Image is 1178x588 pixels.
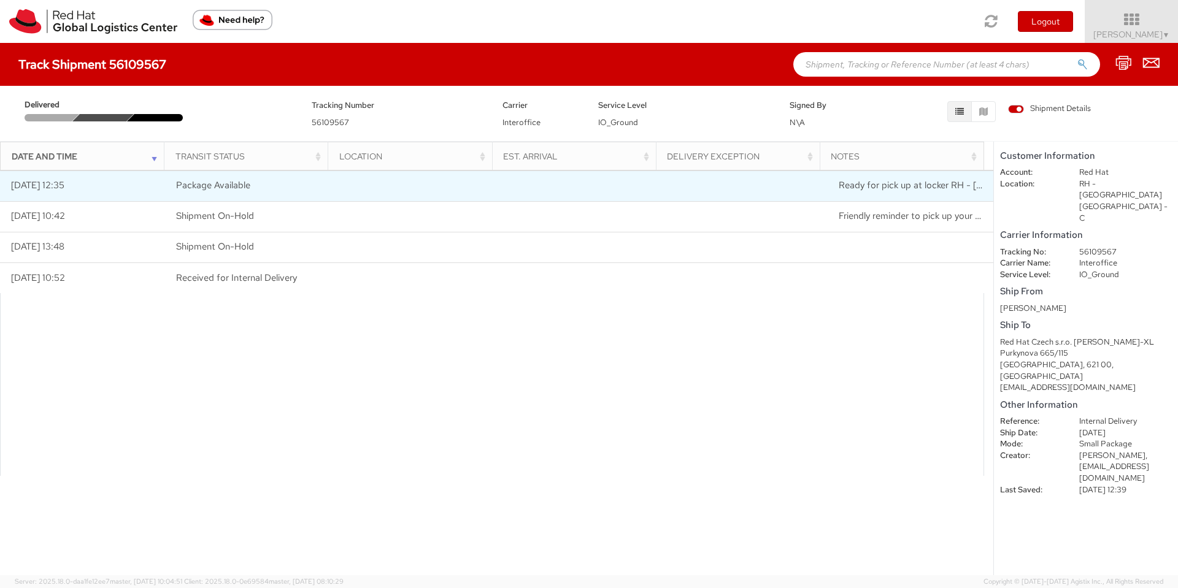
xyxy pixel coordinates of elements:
[176,272,297,284] span: Received for Internal Delivery
[991,269,1070,281] dt: Service Level:
[176,210,254,222] span: Shipment On-Hold
[184,577,344,586] span: Client: 2025.18.0-0e69584
[598,117,638,128] span: IO_Ground
[1079,450,1147,460] span: [PERSON_NAME],
[991,178,1070,190] dt: Location:
[1008,103,1091,115] span: Shipment Details
[9,9,177,34] img: rh-logistics-00dfa346123c4ec078e1.svg
[1000,382,1172,394] div: [EMAIL_ADDRESS][DOMAIN_NAME]
[667,150,816,162] div: Delivery Exception
[991,416,1070,427] dt: Reference:
[193,10,272,30] button: Need help?
[1000,359,1172,382] div: [GEOGRAPHIC_DATA], 621 00, [GEOGRAPHIC_DATA]
[1000,320,1172,330] h5: Ship To
[1163,30,1170,40] span: ▼
[991,258,1070,269] dt: Carrier Name:
[1000,337,1172,348] div: Red Hat Czech s.r.o. [PERSON_NAME]-XL
[790,117,805,128] span: N\A
[110,577,182,586] span: master, [DATE] 10:04:51
[1000,230,1172,240] h5: Carrier Information
[502,117,541,128] span: Interoffice
[984,577,1163,587] span: Copyright © [DATE]-[DATE] Agistix Inc., All Rights Reserved
[25,99,77,111] span: Delivered
[312,101,485,110] h5: Tracking Number
[1000,151,1172,161] h5: Customer Information
[991,246,1070,258] dt: Tracking No:
[991,450,1070,462] dt: Creator:
[790,101,867,110] h5: Signed By
[269,577,344,586] span: master, [DATE] 08:10:29
[175,150,325,162] div: Transit Status
[831,150,980,162] div: Notes
[312,117,349,128] span: 56109567
[991,427,1070,439] dt: Ship Date:
[793,52,1100,77] input: Shipment, Tracking or Reference Number (at least 4 chars)
[1000,286,1172,297] h5: Ship From
[176,240,254,253] span: Shipment On-Hold
[176,179,250,191] span: Package Available
[15,577,182,586] span: Server: 2025.18.0-daa1fe12ee7
[1000,303,1172,315] div: [PERSON_NAME]
[991,484,1070,496] dt: Last Saved:
[1008,103,1091,116] label: Shipment Details
[503,150,652,162] div: Est. Arrival
[1000,400,1172,410] h5: Other Information
[1000,348,1172,359] div: Purkynova 665/115
[598,101,771,110] h5: Service Level
[502,101,580,110] h5: Carrier
[991,438,1070,450] dt: Mode:
[339,150,488,162] div: Location
[1093,29,1170,40] span: [PERSON_NAME]
[12,150,161,162] div: Date and Time
[839,179,1113,191] span: Ready for pick up at locker RH - Brno TPB-C-76
[991,167,1070,178] dt: Account:
[1018,11,1073,32] button: Logout
[18,58,166,71] h4: Track Shipment 56109567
